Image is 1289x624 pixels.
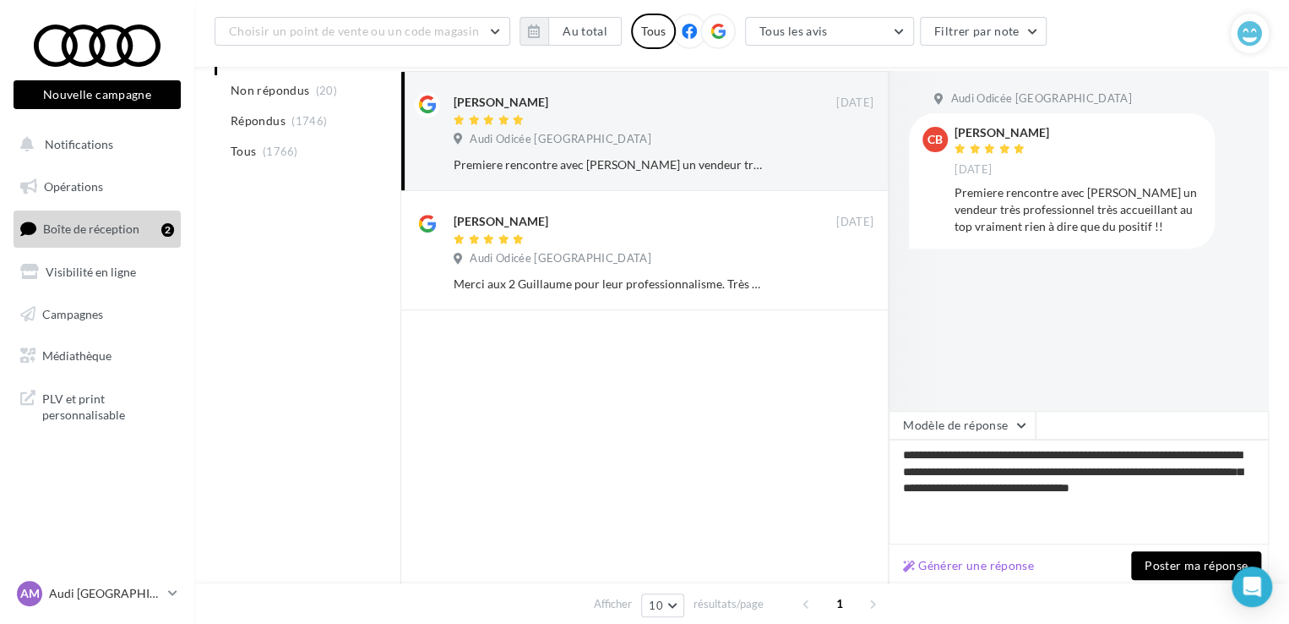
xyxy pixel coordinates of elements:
span: Tous [231,143,256,160]
div: [PERSON_NAME] [454,213,548,230]
span: Boîte de réception [43,222,139,236]
span: 10 [649,599,663,612]
button: Choisir un point de vente ou un code magasin [215,17,510,46]
a: AM Audi [GEOGRAPHIC_DATA] [14,577,181,610]
div: Tous [631,14,676,49]
span: Afficher [594,596,632,612]
span: Répondus [231,112,286,129]
button: Nouvelle campagne [14,80,181,109]
button: Au total [519,17,622,46]
div: 2 [161,223,174,237]
a: Médiathèque [10,338,184,374]
p: Audi [GEOGRAPHIC_DATA] [49,585,161,602]
span: Audi Odicée [GEOGRAPHIC_DATA] [470,132,650,147]
span: Choisir un point de vente ou un code magasin [229,24,479,38]
span: Non répondus [231,82,309,99]
button: Générer une réponse [896,556,1041,576]
span: (1766) [263,145,298,158]
div: Premiere rencontre avec [PERSON_NAME] un vendeur très professionnel très accueillant au top vraim... [454,156,764,173]
span: Notifications [45,137,113,151]
button: Notifications [10,127,177,162]
a: PLV et print personnalisable [10,380,184,430]
a: Boîte de réception2 [10,211,184,247]
button: Filtrer par note [920,17,1047,46]
a: Campagnes [10,297,184,332]
span: Visibilité en ligne [46,265,136,279]
span: [DATE] [836,96,873,111]
div: [PERSON_NAME] [955,127,1049,139]
span: (20) [316,84,337,97]
span: (1746) [291,114,327,128]
span: Tous les avis [759,24,828,38]
span: Audi Odicée [GEOGRAPHIC_DATA] [470,251,650,266]
div: Merci aux 2 Guillaume pour leur professionnalisme. Très content de mon achat de mon sq6. Je recom... [454,276,764,293]
span: Opérations [44,179,103,194]
span: 1 [826,590,853,617]
span: [DATE] [836,215,873,230]
button: Poster ma réponse [1131,551,1261,580]
span: Audi Odicée [GEOGRAPHIC_DATA] [950,91,1131,107]
div: Open Intercom Messenger [1232,567,1272,607]
div: Premiere rencontre avec [PERSON_NAME] un vendeur très professionnel très accueillant au top vraim... [955,184,1201,235]
span: Médiathèque [42,348,111,363]
button: 10 [641,594,684,617]
button: Au total [548,17,622,46]
div: [PERSON_NAME] [454,94,548,111]
span: PLV et print personnalisable [42,387,174,424]
span: [DATE] [955,162,992,178]
button: Modèle de réponse [889,411,1036,440]
span: AM [20,585,40,602]
span: Campagnes [42,306,103,320]
a: Visibilité en ligne [10,255,184,290]
span: CB [927,131,943,148]
a: Opérations [10,169,184,205]
span: résultats/page [693,596,764,612]
button: Tous les avis [745,17,914,46]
